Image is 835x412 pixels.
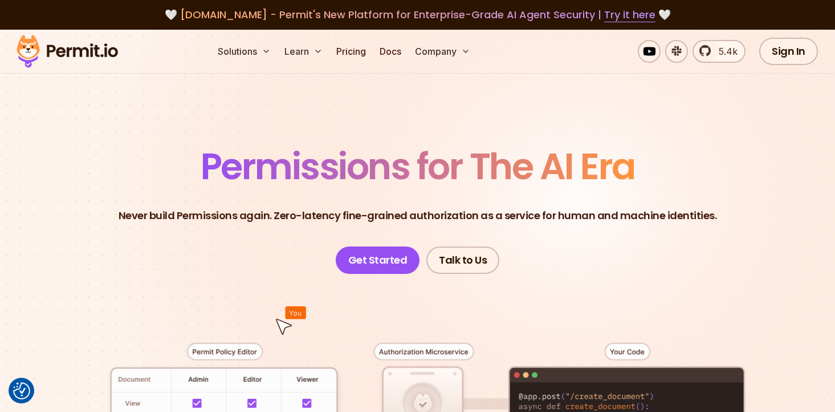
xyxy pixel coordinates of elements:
[410,40,475,63] button: Company
[180,7,655,22] span: [DOMAIN_NAME] - Permit's New Platform for Enterprise-Grade AI Agent Security |
[759,38,818,65] a: Sign In
[426,247,499,274] a: Talk to Us
[332,40,370,63] a: Pricing
[201,141,635,192] span: Permissions for The AI Era
[27,7,808,23] div: 🤍 🤍
[336,247,420,274] a: Get Started
[712,45,738,58] span: 5.4k
[693,40,746,63] a: 5.4k
[375,40,406,63] a: Docs
[13,382,30,399] button: Consent Preferences
[213,40,275,63] button: Solutions
[119,208,717,224] p: Never build Permissions again. Zero-latency fine-grained authorization as a service for human and...
[280,40,327,63] button: Learn
[13,382,30,399] img: Revisit consent button
[604,7,655,22] a: Try it here
[11,32,123,71] img: Permit logo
